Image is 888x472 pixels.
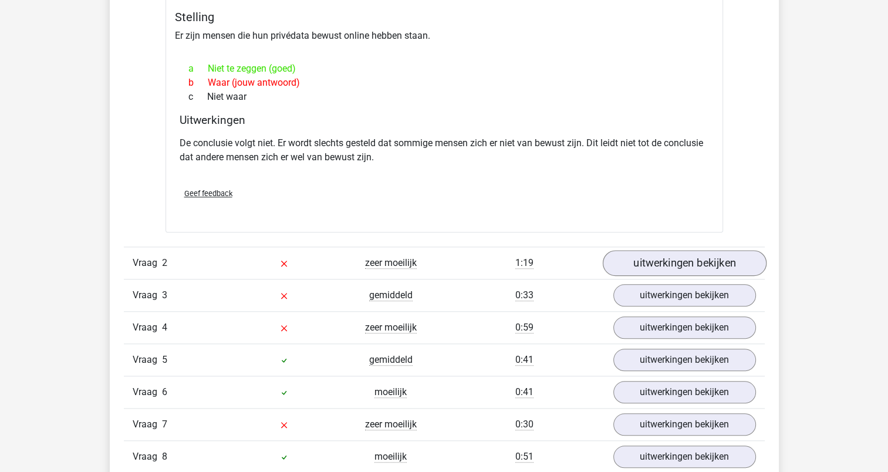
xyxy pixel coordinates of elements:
[180,136,709,164] p: De conclusie volgt niet. Er wordt slechts gesteld dat sommige mensen zich er niet van bewust zijn...
[180,62,709,76] div: Niet te zeggen (goed)
[175,10,714,24] h5: Stelling
[180,76,709,90] div: Waar (jouw antwoord)
[369,354,413,366] span: gemiddeld
[133,288,162,302] span: Vraag
[369,289,413,301] span: gemiddeld
[365,257,417,269] span: zeer moeilijk
[613,446,756,468] a: uitwerkingen bekijken
[515,354,534,366] span: 0:41
[613,349,756,371] a: uitwerkingen bekijken
[515,257,534,269] span: 1:19
[180,113,709,127] h4: Uitwerkingen
[613,413,756,436] a: uitwerkingen bekijken
[515,386,534,398] span: 0:41
[613,381,756,403] a: uitwerkingen bekijken
[188,62,208,76] span: a
[133,450,162,464] span: Vraag
[184,189,232,198] span: Geef feedback
[613,284,756,306] a: uitwerkingen bekijken
[162,289,167,301] span: 3
[162,354,167,365] span: 5
[365,419,417,430] span: zeer moeilijk
[515,289,534,301] span: 0:33
[133,256,162,270] span: Vraag
[365,322,417,333] span: zeer moeilijk
[515,419,534,430] span: 0:30
[162,451,167,462] span: 8
[133,321,162,335] span: Vraag
[188,76,208,90] span: b
[162,257,167,268] span: 2
[133,353,162,367] span: Vraag
[374,451,407,463] span: moeilijk
[162,419,167,430] span: 7
[133,385,162,399] span: Vraag
[613,316,756,339] a: uitwerkingen bekijken
[515,451,534,463] span: 0:51
[162,322,167,333] span: 4
[162,386,167,397] span: 6
[133,417,162,431] span: Vraag
[188,90,207,104] span: c
[374,386,407,398] span: moeilijk
[515,322,534,333] span: 0:59
[602,251,766,277] a: uitwerkingen bekijken
[180,90,709,104] div: Niet waar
